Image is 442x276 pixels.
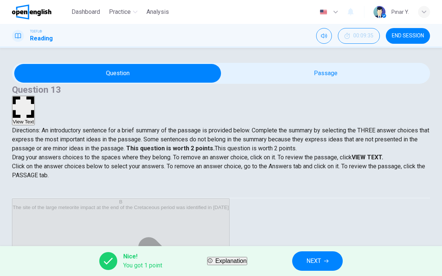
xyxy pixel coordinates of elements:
button: END SESSION [386,28,430,44]
span: END SESSION [392,33,424,39]
span: Analysis [146,7,169,16]
button: Practice [106,5,140,19]
span: Explanation [215,258,247,264]
p: Click on the answer choices below to select your answers. To remove an answer choice, go to the A... [12,162,430,180]
img: en [319,9,328,15]
span: Practice [109,7,131,16]
button: NEXT [292,251,343,271]
span: Dashboard [72,7,100,16]
div: B [13,199,229,205]
span: This question is worth 2 points. [215,145,297,152]
button: View Text [12,96,35,125]
img: OpenEnglish logo [12,4,51,19]
span: You got 1 point [123,261,162,270]
h4: Question 13 [12,84,430,96]
button: Dashboard [69,5,103,19]
p: Drag your answers choices to the spaces where they belong. To remove an answer choice, click on i... [12,153,430,162]
span: 00:09:35 [353,33,373,39]
div: Choose test type tabs [12,180,430,198]
span: NEXT [306,256,321,266]
a: OpenEnglish logo [12,4,69,19]
div: Mute [316,28,332,44]
strong: VIEW TEXT. [352,154,383,161]
span: Directions: An introductory sentence for a brief summary of the passage is provided below. Comple... [12,127,429,152]
strong: This question is worth 2 points. [125,145,215,152]
span: The site of the large meteorite impact at the end of the Cretaceous period was identified in [DATE] [13,205,229,210]
button: Explanation [207,257,248,265]
div: Hide [338,28,380,44]
span: TOEFL® [30,29,42,34]
img: Profile picture [373,6,385,18]
div: Pınar Y. [391,7,409,16]
button: Analysis [143,5,172,19]
h1: Reading [30,34,53,43]
span: Nice! [123,252,162,261]
button: 00:09:35 [338,28,380,44]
